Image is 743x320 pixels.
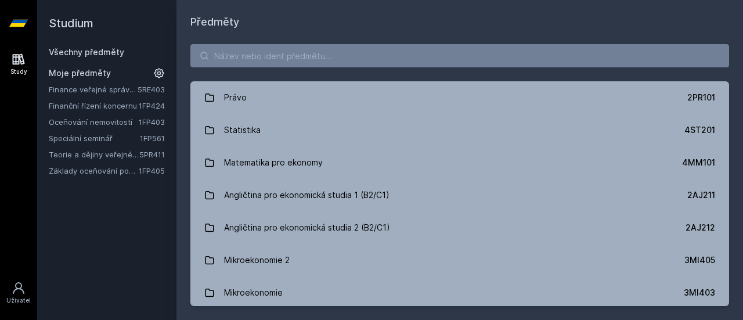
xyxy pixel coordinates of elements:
[224,249,290,272] div: Mikroekonomie 2
[682,157,715,168] div: 4MM101
[6,296,31,305] div: Uživatel
[190,114,729,146] a: Statistika 4ST201
[190,276,729,309] a: Mikroekonomie 3MI403
[224,118,261,142] div: Statistika
[684,254,715,266] div: 3MI405
[224,184,389,207] div: Angličtina pro ekonomická studia 1 (B2/C1)
[190,146,729,179] a: Matematika pro ekonomy 4MM101
[49,47,124,57] a: Všechny předměty
[49,84,138,95] a: Finance veřejné správy a veřejného sektoru
[10,67,27,76] div: Study
[190,44,729,67] input: Název nebo ident předmětu…
[224,281,283,304] div: Mikroekonomie
[686,222,715,233] div: 2AJ212
[139,150,165,159] a: 5PR411
[684,124,715,136] div: 4ST201
[190,14,729,30] h1: Předměty
[139,166,165,175] a: 1FP405
[140,134,165,143] a: 1FP561
[49,116,139,128] a: Oceňování nemovitostí
[684,287,715,299] div: 3MI403
[2,275,35,311] a: Uživatel
[49,100,139,112] a: Finanční řízení koncernu
[138,85,165,94] a: 5RE403
[224,151,323,174] div: Matematika pro ekonomy
[190,244,729,276] a: Mikroekonomie 2 3MI405
[49,67,111,79] span: Moje předměty
[190,81,729,114] a: Právo 2PR101
[224,86,247,109] div: Právo
[190,211,729,244] a: Angličtina pro ekonomická studia 2 (B2/C1) 2AJ212
[49,132,140,144] a: Speciální seminář
[687,92,715,103] div: 2PR101
[190,179,729,211] a: Angličtina pro ekonomická studia 1 (B2/C1) 2AJ211
[139,117,165,127] a: 1FP403
[224,216,390,239] div: Angličtina pro ekonomická studia 2 (B2/C1)
[687,189,715,201] div: 2AJ211
[49,149,139,160] a: Teorie a dějiny veřejné správy
[49,165,139,177] a: Základy oceňování podniku
[139,101,165,110] a: 1FP424
[2,46,35,82] a: Study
